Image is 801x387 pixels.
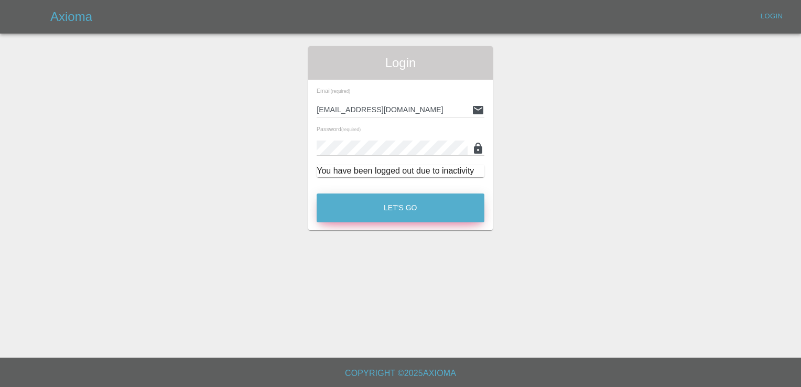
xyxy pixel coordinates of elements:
[317,88,350,94] span: Email
[317,193,484,222] button: Let's Go
[317,165,484,177] div: You have been logged out due to inactivity
[331,89,350,94] small: (required)
[50,8,92,25] h5: Axioma
[8,366,793,381] h6: Copyright © 2025 Axioma
[317,126,361,132] span: Password
[755,8,788,25] a: Login
[317,55,484,71] span: Login
[341,127,361,132] small: (required)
